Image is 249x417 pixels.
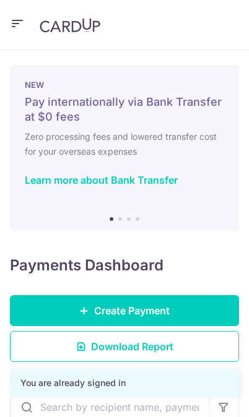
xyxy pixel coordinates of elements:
h4: Payments Dashboard [10,256,164,275]
h5: Pay internationally via Bank Transfer at $0 fees [25,95,224,124]
img: CardUp [40,18,100,33]
p: NEW [25,80,224,90]
a: Create Payment [10,295,239,326]
a: Download Report [10,331,239,362]
span: Download Report [91,339,173,354]
div: You are already signed in [20,377,229,389]
span: Create Payment [94,303,170,318]
h6: Zero processing fees and lowered transfer cost for your overseas expenses [25,129,224,159]
a: Learn more about Bank Transfer [25,174,178,186]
